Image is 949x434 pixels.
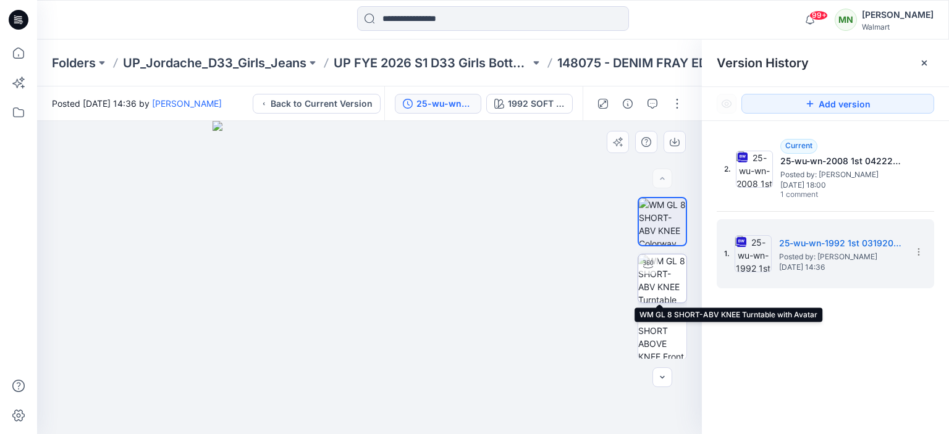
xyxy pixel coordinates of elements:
span: 99+ [809,10,828,20]
a: UP FYE 2026 S1 D33 Girls Bottoms Jordache [334,54,530,72]
div: Walmart [862,22,934,31]
button: Show Hidden Versions [717,94,736,114]
span: Posted [DATE] 14:36 by [52,97,222,110]
img: eyJhbGciOiJIUzI1NiIsImtpZCI6IjAiLCJzbHQiOiJzZXMiLCJ0eXAiOiJKV1QifQ.eyJkYXRhIjp7InR5cGUiOiJzdG9yYW... [213,121,526,434]
img: 25-wu-wn-2008 1st 04222024 c5 [736,151,773,188]
span: Version History [717,56,809,70]
h5: 25-wu-wn-2008 1st 04222024 c5 [780,154,904,169]
p: 148075 - DENIM FRAY EDGE MOM SHORT [557,54,754,72]
a: UP_Jordache_D33_Girls_Jeans [123,54,306,72]
span: 2. [724,164,731,175]
span: [DATE] 18:00 [780,181,904,190]
a: [PERSON_NAME] [152,98,222,109]
img: 25-wu-wn-1992 1st 03192024 soft silver [735,235,772,272]
img: WM GL 8 SHORT-ABV KNEE Turntable with Avatar [638,254,686,303]
span: 1. [724,248,730,259]
span: Posted by: Mittal Nanavati [779,251,903,263]
div: [PERSON_NAME] [862,7,934,22]
span: 1 comment [780,190,867,200]
button: Details [618,94,638,114]
h5: 25-wu-wn-1992 1st 03192024 soft silver [779,236,903,251]
button: 1992 SOFT SILVER [486,94,573,114]
button: Close [919,58,929,68]
span: Posted by: Mittal Nanavati [780,169,904,181]
button: 25-wu-wn-1992 1st 03192024 soft silver [395,94,481,114]
span: Current [785,141,812,150]
a: Folders [52,54,96,72]
div: 25-wu-wn-1992 1st 03192024 soft silver [416,97,473,111]
img: WM GL 8 SHORT-ABV KNEE Colorway wo Avatar [639,198,686,245]
div: MN [835,9,857,31]
button: Back to Current Version [253,94,381,114]
img: WM GL 8 SHORT ABOVE KNEE Front wo Avatar [638,311,686,359]
button: Add version [741,94,934,114]
span: [DATE] 14:36 [779,263,903,272]
div: 1992 SOFT SILVER [508,97,565,111]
